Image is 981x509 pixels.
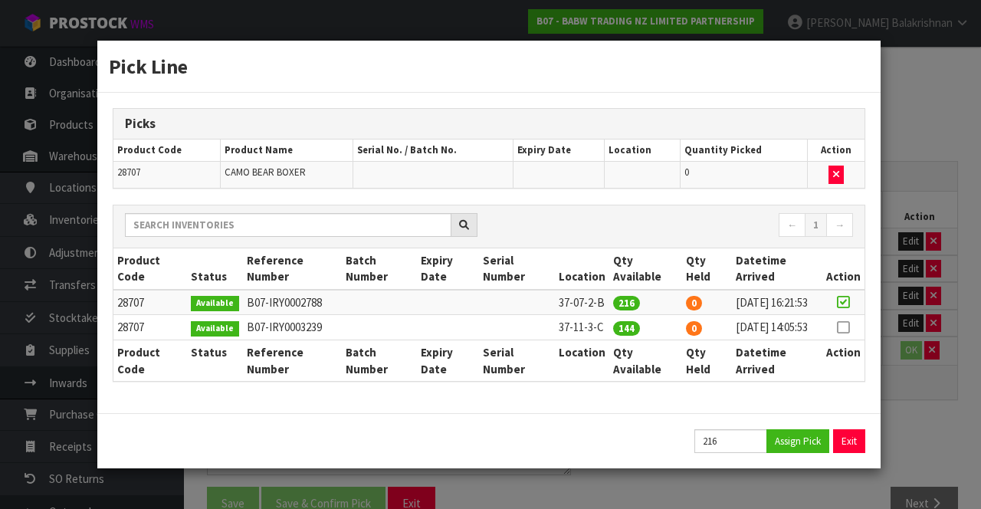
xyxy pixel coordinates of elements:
[766,429,829,453] button: Assign Pick
[342,248,417,290] th: Batch Number
[805,213,827,238] a: 1
[479,248,554,290] th: Serial Number
[732,248,822,290] th: Datetime Arrived
[613,296,640,310] span: 216
[342,340,417,381] th: Batch Number
[681,140,808,162] th: Quantity Picked
[605,140,681,162] th: Location
[221,140,353,162] th: Product Name
[117,166,140,179] span: 28707
[243,290,342,315] td: B07-IRY0002788
[187,248,243,290] th: Status
[686,321,702,336] span: 0
[826,213,853,238] a: →
[243,340,342,381] th: Reference Number
[822,340,865,381] th: Action
[113,290,187,315] td: 28707
[225,166,306,179] span: CAMO BEAR BOXER
[613,321,640,336] span: 144
[417,340,479,381] th: Expiry Date
[555,340,609,381] th: Location
[555,290,609,315] td: 37-07-2-B
[113,248,187,290] th: Product Code
[243,248,342,290] th: Reference Number
[555,248,609,290] th: Location
[732,290,822,315] td: [DATE] 16:21:53
[125,117,853,131] h3: Picks
[513,140,605,162] th: Expiry Date
[113,340,187,381] th: Product Code
[187,340,243,381] th: Status
[113,140,221,162] th: Product Code
[609,248,683,290] th: Qty Available
[417,248,479,290] th: Expiry Date
[500,213,853,240] nav: Page navigation
[682,340,732,381] th: Qty Held
[833,429,865,453] button: Exit
[779,213,805,238] a: ←
[732,315,822,340] td: [DATE] 14:05:53
[243,315,342,340] td: B07-IRY0003239
[555,315,609,340] td: 37-11-3-C
[822,248,865,290] th: Action
[684,166,689,179] span: 0
[113,315,187,340] td: 28707
[686,296,702,310] span: 0
[109,52,869,80] h3: Pick Line
[191,321,239,337] span: Available
[479,340,554,381] th: Serial Number
[807,140,865,162] th: Action
[682,248,732,290] th: Qty Held
[191,296,239,311] span: Available
[732,340,822,381] th: Datetime Arrived
[694,429,767,453] input: Quantity Picked
[125,213,451,237] input: Search inventories
[609,340,683,381] th: Qty Available
[353,140,513,162] th: Serial No. / Batch No.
